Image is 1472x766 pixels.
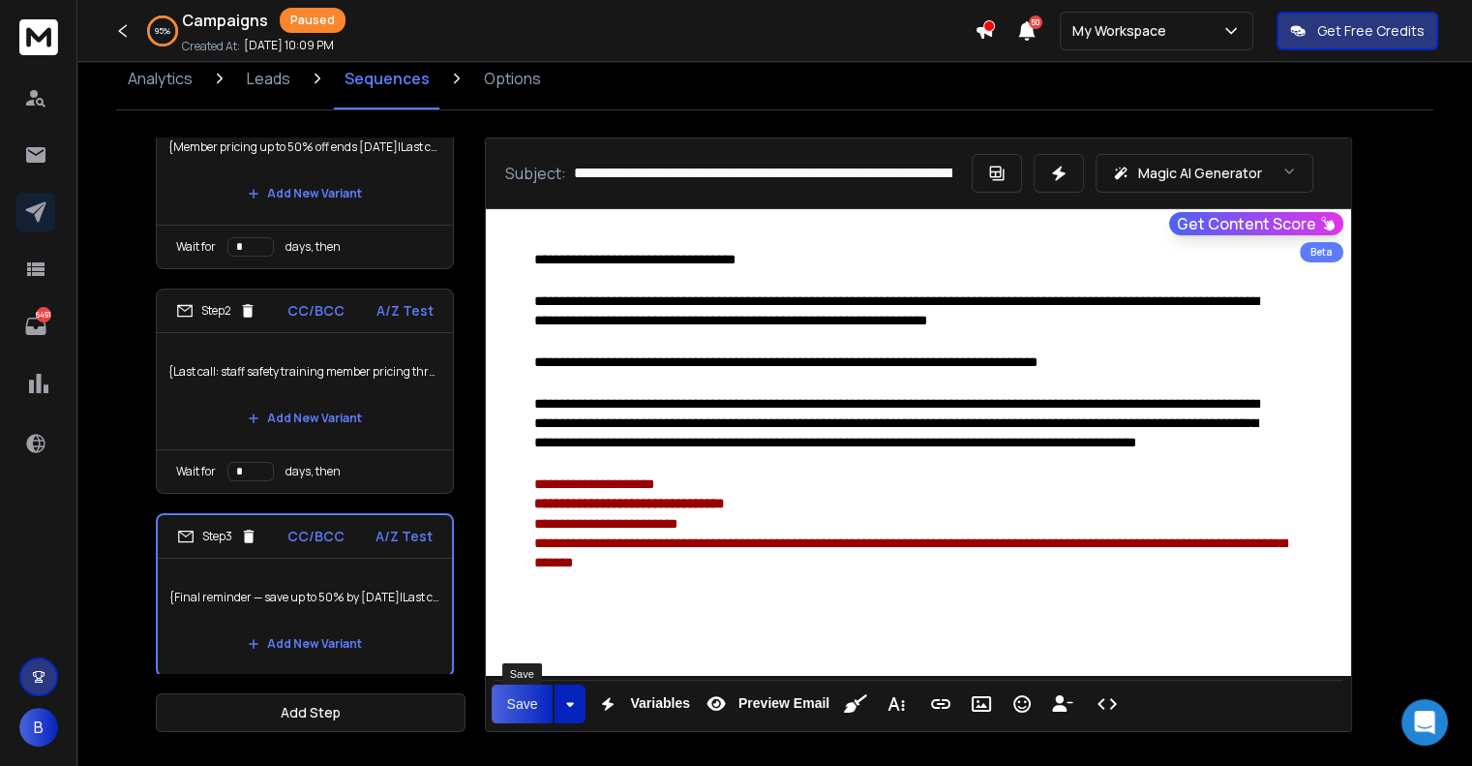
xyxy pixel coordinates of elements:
p: Get Free Credits [1317,21,1425,41]
button: Insert Image (Ctrl+P) [963,685,1000,723]
p: {Final reminder — save up to 50% by [DATE]|Last chance: member pricing thru [DATE]|Quick check: l... [169,570,440,625]
div: Step 2 [176,302,256,320]
h1: Campaigns [182,9,268,32]
button: Add Step [156,693,466,732]
li: Step1CC/BCCA/Z Test{Member pricing up to 50% off ends [DATE]|Last call: staff safety training mem... [156,64,454,269]
p: [DATE] 10:09 PM [244,38,334,53]
span: Variables [626,695,694,712]
button: Save [492,685,554,723]
p: A/Z Test [376,301,434,321]
button: Get Free Credits [1277,12,1438,50]
div: Paused [280,8,345,33]
p: Magic AI Generator [1137,164,1261,183]
button: Variables [589,685,694,723]
p: 95 % [155,25,170,37]
span: Preview Email [735,695,833,712]
div: Beta [1300,242,1343,262]
div: Step 3 [177,528,257,545]
p: Options [484,67,541,90]
a: Analytics [116,47,204,109]
p: A/Z Test [376,527,433,546]
p: Created At: [182,39,240,54]
button: Add New Variant [232,174,377,213]
p: Leads [247,67,290,90]
p: Subject: [505,162,566,185]
a: Sequences [333,47,441,109]
a: Options [472,47,553,109]
button: Get Content Score [1169,212,1343,235]
button: Magic AI Generator [1096,154,1313,193]
a: 6491 [16,307,55,346]
p: days, then [285,464,341,479]
p: Sequences [345,67,430,90]
div: Save [502,663,542,685]
p: Wait for [176,239,216,255]
button: Preview Email [698,685,833,723]
div: Open Intercom Messenger [1401,699,1448,746]
button: B [19,708,58,747]
p: Wait for [176,464,216,479]
p: {Last call: staff safety training member pricing thru [DATE]|Quick quote + hold a slot — member p... [168,345,441,399]
p: CC/BCC [287,527,345,546]
li: Step2CC/BCCA/Z Test{Last call: staff safety training member pricing thru [DATE]|Quick quote + hol... [156,289,454,494]
li: Step3CC/BCCA/Z Test{Final reminder — save up to 50% by [DATE]|Last chance: member pricing thru [D... [156,513,454,677]
p: My Workspace [1072,21,1174,41]
button: Add New Variant [232,625,377,663]
button: Insert Link (Ctrl+K) [922,685,959,723]
p: Analytics [128,67,193,90]
p: days, then [285,239,341,255]
p: CC/BCC [287,301,345,321]
span: 50 [1029,15,1042,29]
button: Clean HTML [837,685,874,723]
button: Insert Unsubscribe Link [1044,685,1081,723]
p: 6491 [36,307,51,322]
p: {Member pricing up to 50% off ends [DATE]|Last call: staff safety training member pricing thru [D... [168,120,441,174]
button: Add New Variant [232,399,377,438]
a: Leads [235,47,302,109]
